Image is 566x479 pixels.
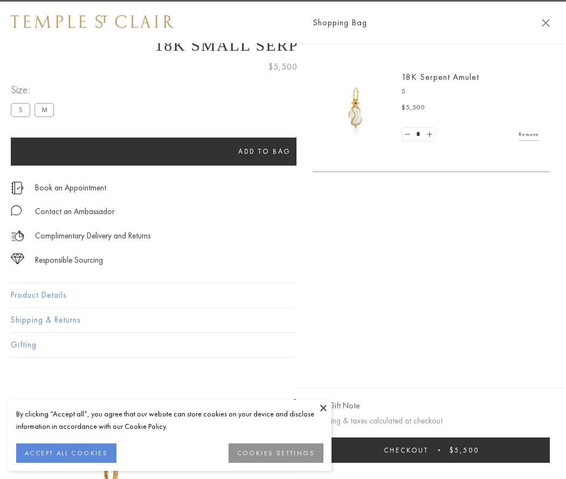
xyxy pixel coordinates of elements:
span: Add to bag [238,147,291,156]
a: Set quantity to 0 [402,128,413,141]
img: icon_appointment.svg [11,182,24,194]
button: Gifting [11,333,555,357]
button: Shipping & Returns [11,308,555,332]
span: Shopping Bag [313,16,367,30]
a: Set quantity to 2 [424,128,434,141]
div: By clicking “Accept all”, you agree that our website can store cookies on your device and disclos... [16,408,323,433]
div: Responsible Sourcing [35,254,103,267]
img: Temple St. Clair [11,15,174,28]
div: Contact an Ambassador [35,205,114,218]
h1: 18K Small Serpent Amulet [11,36,555,54]
a: Book an Appointment [35,182,106,194]
button: Checkout $5,500 [313,437,550,463]
a: 18K Serpent Amulet [402,71,479,83]
p: Complimentary Delivery and Returns [35,229,150,243]
button: ACCEPT ALL COOKIES [16,443,116,463]
span: Checkout [384,446,429,455]
button: Add Gift Note [313,399,360,413]
span: $5,500 [402,102,425,113]
button: Close Shopping Bag [542,19,550,27]
p: S [402,86,539,97]
button: Product Details [11,283,555,307]
h3: You May Also Like [27,396,539,413]
button: COOKIES SETTINGS [229,443,323,463]
span: $5,500 [268,60,298,74]
label: M [34,103,54,117]
span: Size: [11,81,58,99]
img: icon_delivery.svg [11,229,24,243]
img: icon_sourcing.svg [11,254,24,264]
label: S [11,103,30,117]
img: MessageIcon-01_2.svg [11,205,22,216]
a: Remove [519,128,539,140]
img: P51836-E11SERPPV [323,76,388,140]
p: Shipping & taxes calculated at checkout [313,414,550,428]
span: $5,500 [450,446,479,455]
button: Add to bag [11,138,519,166]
